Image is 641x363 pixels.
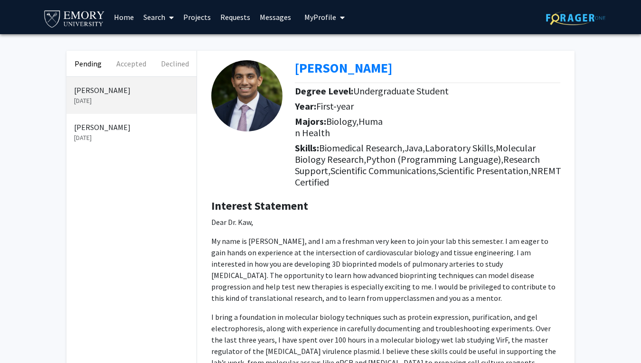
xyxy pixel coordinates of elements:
span: Research Support, [295,153,540,177]
p: [PERSON_NAME] [74,121,189,133]
span: Java, [405,142,425,154]
a: Requests [216,0,255,34]
button: Accepted [110,51,153,76]
b: Degree Level: [295,85,353,97]
span: Biology, [326,115,358,127]
b: Interest Statement [211,198,308,213]
p: [PERSON_NAME] [74,84,189,96]
span: Laboratory Skills, [425,142,496,154]
span: Scientific Communications, [330,165,438,177]
span: NREMT Certified [295,165,561,188]
span: Biomedical Research, [319,142,405,154]
b: Skills: [295,142,319,154]
p: [DATE] [74,133,189,143]
span: Human Health [295,115,383,139]
a: Search [139,0,179,34]
span: Molecular Biology Research, [295,142,536,165]
span: Undergraduate Student [353,85,449,97]
p: [DATE] [74,96,189,106]
b: Majors: [295,115,326,127]
img: ForagerOne Logo [546,10,605,25]
span: Python (Programming Language), [366,153,503,165]
b: Year: [295,100,316,112]
button: Pending [66,51,110,76]
p: Dear Dr. Kaw, [211,216,560,228]
a: Opens in a new tab [295,59,392,76]
span: First-year [316,100,354,112]
iframe: Chat [7,320,40,356]
img: Profile Picture [211,60,283,131]
b: [PERSON_NAME] [295,59,392,76]
p: My name is [PERSON_NAME], and I am a freshman very keen to join your lab this semester. I am eage... [211,235,560,304]
button: Declined [153,51,197,76]
a: Messages [255,0,296,34]
a: Home [109,0,139,34]
span: Scientific Presentation, [438,165,531,177]
span: My Profile [304,12,336,22]
a: Projects [179,0,216,34]
img: Emory University Logo [43,8,106,29]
